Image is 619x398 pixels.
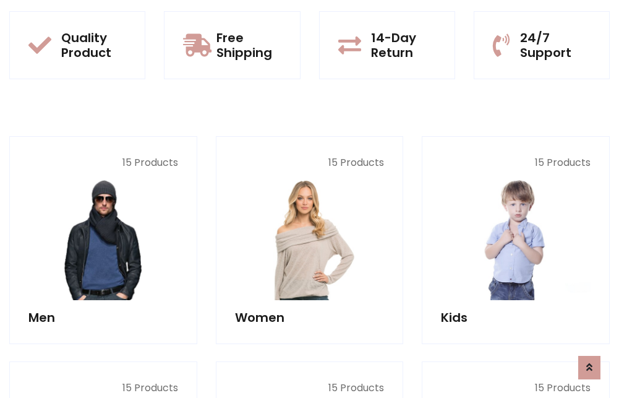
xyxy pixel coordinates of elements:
h5: Quality Product [61,30,126,60]
p: 15 Products [235,381,385,396]
p: 15 Products [28,381,178,396]
p: 15 Products [441,155,591,170]
h5: Free Shipping [216,30,281,60]
h5: Men [28,310,178,325]
h5: Kids [441,310,591,325]
p: 15 Products [235,155,385,170]
p: 15 Products [28,155,178,170]
h5: 24/7 Support [520,30,591,60]
h5: Women [235,310,385,325]
h5: 14-Day Return [371,30,436,60]
p: 15 Products [441,381,591,396]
